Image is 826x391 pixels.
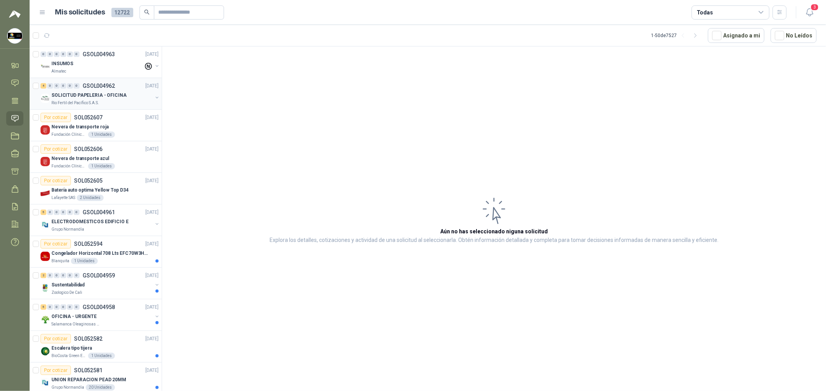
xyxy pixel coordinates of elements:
[41,239,71,249] div: Por cotizar
[51,132,86,138] p: Fundación Clínica Shaio
[51,345,92,352] p: Escalera tipo tijera
[145,367,159,374] p: [DATE]
[51,250,148,257] p: Congelador Horizontal 708 Lts EFC70W3HTW Blanco Modelo EFC70W3HTW Código 501967
[41,334,71,343] div: Por cotizar
[41,302,160,327] a: 5 0 0 0 0 0 GSOL004958[DATE] Company LogoOFICINA - URGENTESalamanca Oleaginosas SAS
[67,83,73,89] div: 0
[145,114,159,121] p: [DATE]
[74,241,102,247] p: SOL052594
[30,331,162,363] a: Por cotizarSOL052582[DATE] Company LogoEscalera tipo tijeraBioCosta Green Energy S.A.S1 Unidades
[74,178,102,183] p: SOL052605
[47,273,53,278] div: 0
[83,273,115,278] p: GSOL004959
[51,155,109,162] p: Nevera de transporte azul
[88,163,115,169] div: 1 Unidades
[67,273,73,278] div: 0
[708,28,764,43] button: Asignado a mi
[47,52,53,57] div: 0
[51,384,84,391] p: Grupo Normandía
[54,83,60,89] div: 0
[41,283,50,293] img: Company Logo
[697,8,713,17] div: Todas
[145,82,159,90] p: [DATE]
[51,281,85,289] p: Sustentabilidad
[51,226,84,233] p: Grupo Normandía
[51,100,99,106] p: Rio Fertil del Pacífico S.A.S.
[60,52,66,57] div: 0
[71,258,98,264] div: 1 Unidades
[145,209,159,216] p: [DATE]
[51,163,86,169] p: Fundación Clínica Shaio
[9,9,21,19] img: Logo peakr
[41,220,50,229] img: Company Logo
[41,315,50,324] img: Company Logo
[54,210,60,215] div: 0
[41,188,50,198] img: Company Logo
[145,51,159,58] p: [DATE]
[41,252,50,261] img: Company Logo
[41,52,46,57] div: 0
[51,92,127,99] p: SOLICITUD PAPELERIA - OFICINA
[83,304,115,310] p: GSOL004958
[74,210,79,215] div: 0
[145,335,159,343] p: [DATE]
[74,368,102,373] p: SOL052581
[67,210,73,215] div: 0
[83,210,115,215] p: GSOL004961
[41,62,50,71] img: Company Logo
[41,304,46,310] div: 5
[771,28,817,43] button: No Leídos
[145,304,159,311] p: [DATE]
[30,173,162,204] a: Por cotizarSOL052605[DATE] Company LogoBatería auto optima Yellow Top D34Lafayette SAS2 Unidades
[30,110,162,141] a: Por cotizarSOL052607[DATE] Company LogoNevera de transporte rojaFundación Clínica Shaio1 Unidades
[74,83,79,89] div: 0
[41,125,50,135] img: Company Logo
[51,321,101,327] p: Salamanca Oleaginosas SAS
[145,240,159,248] p: [DATE]
[30,236,162,268] a: Por cotizarSOL052594[DATE] Company LogoCongelador Horizontal 708 Lts EFC70W3HTW Blanco Modelo EFC...
[41,81,160,106] a: 4 0 0 0 0 0 GSOL004962[DATE] Company LogoSOLICITUD PAPELERIA - OFICINARio Fertil del Pacífico S.A.S.
[803,5,817,20] button: 3
[51,290,82,296] p: Zoologico De Cali
[51,60,73,68] p: INSUMOS
[60,83,66,89] div: 0
[54,304,60,310] div: 0
[51,258,69,264] p: Blanquita
[55,7,105,18] h1: Mis solicitudes
[51,313,97,320] p: OFICINA - URGENTE
[145,272,159,279] p: [DATE]
[41,208,160,233] a: 5 0 0 0 0 0 GSOL004961[DATE] Company LogoELECTRODOMESTICOS EDIFICIO EGrupo Normandía
[41,378,50,387] img: Company Logo
[30,141,162,173] a: Por cotizarSOL052606[DATE] Company LogoNevera de transporte azulFundación Clínica Shaio1 Unidades
[86,384,115,391] div: 20 Unidades
[74,146,102,152] p: SOL052606
[60,304,66,310] div: 0
[41,366,71,375] div: Por cotizar
[60,210,66,215] div: 0
[51,68,66,75] p: Almatec
[74,115,102,120] p: SOL052607
[77,195,104,201] div: 2 Unidades
[41,210,46,215] div: 5
[145,146,159,153] p: [DATE]
[111,8,133,17] span: 12722
[67,304,73,310] div: 0
[41,83,46,89] div: 4
[54,273,60,278] div: 0
[88,353,115,359] div: 1 Unidades
[51,195,75,201] p: Lafayette SAS
[41,176,71,185] div: Por cotizar
[41,271,160,296] a: 2 0 0 0 0 0 GSOL004959[DATE] Company LogoSustentabilidadZoologico De Cali
[47,210,53,215] div: 0
[41,144,71,154] div: Por cotizar
[51,187,129,194] p: Batería auto optima Yellow Top D34
[651,29,702,42] div: 1 - 50 de 7527
[51,353,86,359] p: BioCosta Green Energy S.A.S
[41,94,50,103] img: Company Logo
[74,336,102,341] p: SOL052582
[60,273,66,278] div: 0
[51,123,109,131] p: Nevera de transporte roja
[83,83,115,89] p: GSOL004962
[74,52,79,57] div: 0
[41,347,50,356] img: Company Logo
